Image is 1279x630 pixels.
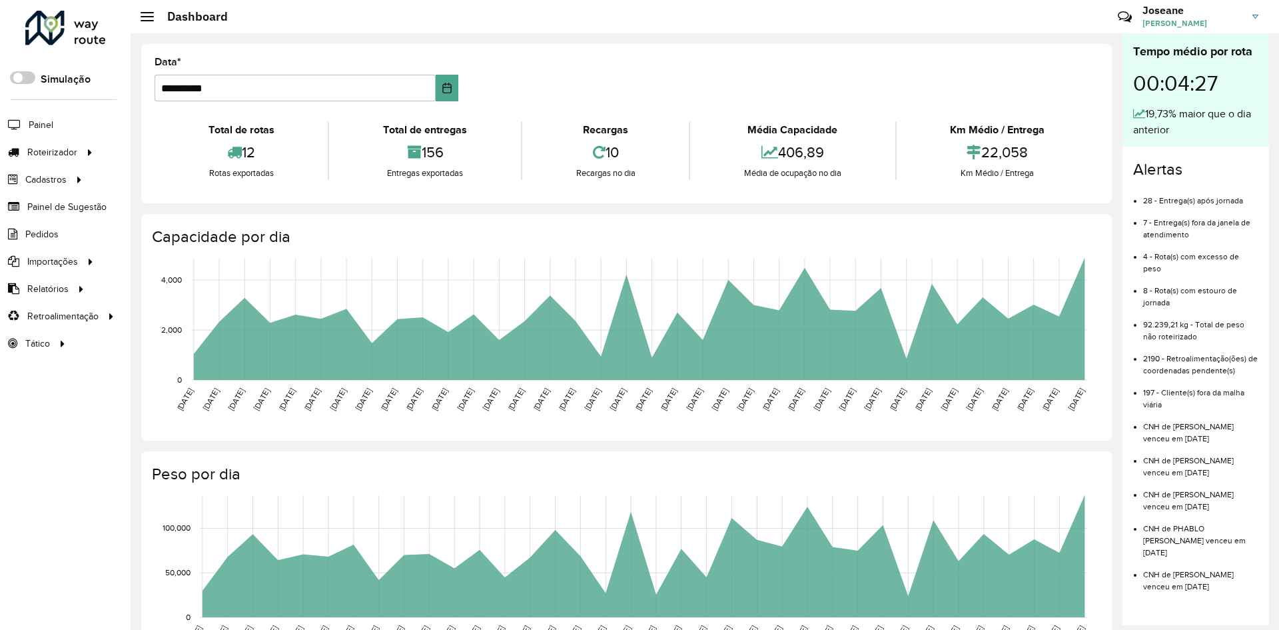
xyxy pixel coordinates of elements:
[155,54,181,70] label: Data
[1041,387,1060,412] text: [DATE]
[25,173,67,187] span: Cadastros
[900,122,1095,138] div: Km Médio / Entrega
[152,465,1098,484] h4: Peso por dia
[939,387,959,412] text: [DATE]
[532,387,551,412] text: [DATE]
[1143,185,1258,207] li: 28 - Entrega(s) após jornada
[900,138,1095,167] div: 22,058
[27,145,77,159] span: Roteirizador
[1133,61,1258,106] div: 00:04:27
[27,255,78,269] span: Importações
[526,138,685,167] div: 10
[1133,106,1258,138] div: 19,73% maior que o dia anterior
[786,387,805,412] text: [DATE]
[1143,377,1258,411] li: 197 - Cliente(s) fora da malha viária
[837,387,857,412] text: [DATE]
[1143,309,1258,343] li: 92.239,21 kg - Total de peso não roteirizado
[226,387,246,412] text: [DATE]
[436,75,459,101] button: Choose Date
[1110,3,1139,31] a: Contato Rápido
[430,387,449,412] text: [DATE]
[863,387,882,412] text: [DATE]
[888,387,907,412] text: [DATE]
[526,122,685,138] div: Recargas
[27,309,99,323] span: Retroalimentação
[684,387,703,412] text: [DATE]
[379,387,398,412] text: [DATE]
[1143,513,1258,559] li: CNH de PHABLO [PERSON_NAME] venceu em [DATE]
[456,387,475,412] text: [DATE]
[404,387,424,412] text: [DATE]
[900,167,1095,180] div: Km Médio / Entrega
[277,387,296,412] text: [DATE]
[1143,445,1258,479] li: CNH de [PERSON_NAME] venceu em [DATE]
[481,387,500,412] text: [DATE]
[1143,411,1258,445] li: CNH de [PERSON_NAME] venceu em [DATE]
[332,167,517,180] div: Entregas exportadas
[735,387,755,412] text: [DATE]
[1015,387,1035,412] text: [DATE]
[354,387,373,412] text: [DATE]
[158,138,324,167] div: 12
[332,138,517,167] div: 156
[163,524,191,533] text: 100,000
[332,122,517,138] div: Total de entregas
[161,325,182,334] text: 2,000
[152,227,1098,247] h4: Capacidade por dia
[252,387,271,412] text: [DATE]
[506,387,526,412] text: [DATE]
[1142,4,1242,17] h3: Joseane
[177,375,182,384] text: 0
[302,387,322,412] text: [DATE]
[27,200,107,214] span: Painel de Sugestão
[158,167,324,180] div: Rotas exportadas
[1133,160,1258,179] h4: Alertas
[25,227,59,241] span: Pedidos
[557,387,576,412] text: [DATE]
[175,387,195,412] text: [DATE]
[659,387,678,412] text: [DATE]
[328,387,348,412] text: [DATE]
[634,387,653,412] text: [DATE]
[693,122,891,138] div: Média Capacidade
[1143,207,1258,241] li: 7 - Entrega(s) fora da janela de atendimento
[761,387,780,412] text: [DATE]
[965,387,984,412] text: [DATE]
[158,122,324,138] div: Total de rotas
[913,387,933,412] text: [DATE]
[526,167,685,180] div: Recargas no dia
[693,167,891,180] div: Média de ocupação no dia
[1066,387,1086,412] text: [DATE]
[29,118,53,132] span: Painel
[201,387,220,412] text: [DATE]
[710,387,729,412] text: [DATE]
[1133,43,1258,61] div: Tempo médio por rota
[608,387,628,412] text: [DATE]
[161,275,182,284] text: 4,000
[1143,241,1258,275] li: 4 - Rota(s) com excesso de peso
[990,387,1009,412] text: [DATE]
[583,387,602,412] text: [DATE]
[41,71,91,87] label: Simulação
[1142,17,1242,29] span: [PERSON_NAME]
[27,282,69,296] span: Relatórios
[693,138,891,167] div: 406,89
[25,337,50,351] span: Tático
[186,613,191,621] text: 0
[1143,559,1258,593] li: CNH de [PERSON_NAME] venceu em [DATE]
[165,568,191,577] text: 50,000
[1143,479,1258,513] li: CNH de [PERSON_NAME] venceu em [DATE]
[812,387,831,412] text: [DATE]
[1143,275,1258,309] li: 8 - Rota(s) com estouro de jornada
[1143,343,1258,377] li: 2190 - Retroalimentação(ões) de coordenadas pendente(s)
[154,9,228,24] h2: Dashboard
